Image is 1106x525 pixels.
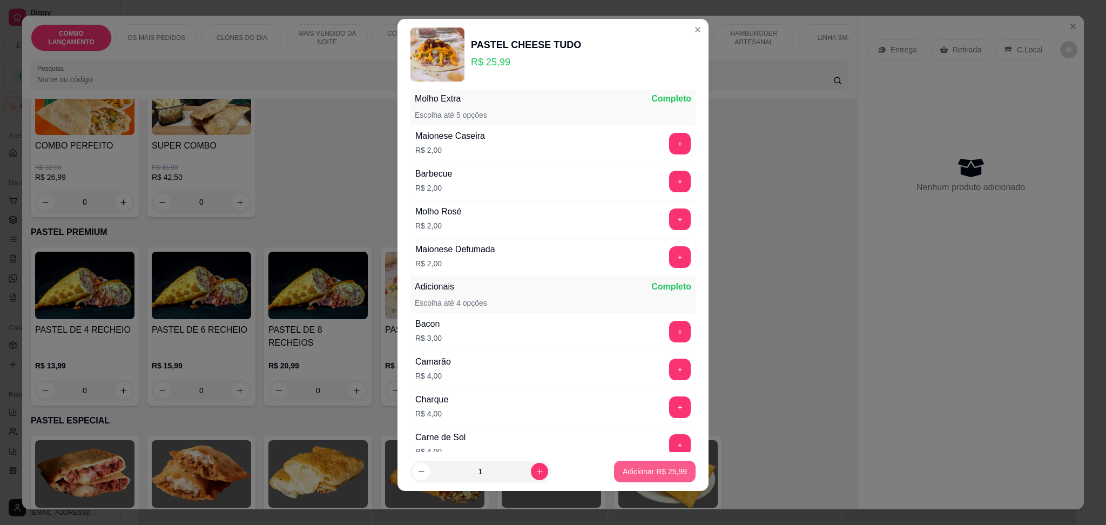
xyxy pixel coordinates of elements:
[689,21,706,38] button: Close
[415,446,466,457] p: R$ 4,00
[415,110,487,120] p: Escolha até 5 opções
[415,371,451,381] p: R$ 4,00
[471,37,581,52] div: PASTEL CHEESE TUDO
[415,280,454,293] p: Adicionais
[669,359,691,380] button: add
[415,298,487,308] p: Escolha até 4 opções
[415,167,453,180] div: Barbecue
[415,393,448,406] div: Charque
[415,220,461,231] p: R$ 2,00
[651,92,691,105] p: Completo
[415,355,451,368] div: Camarão
[614,461,696,482] button: Adicionar R$ 25,99
[415,130,485,143] div: Maionese Caseira
[413,463,430,480] button: decrease-product-quantity
[415,333,442,344] p: R$ 3,00
[415,431,466,444] div: Carne de Sol
[669,434,691,456] button: add
[669,321,691,342] button: add
[669,246,691,268] button: add
[415,408,448,419] p: R$ 4,00
[410,28,464,82] img: product-image
[669,208,691,230] button: add
[623,466,687,477] p: Adicionar R$ 25,99
[415,243,495,256] div: Maionese Defumada
[651,280,691,293] p: Completo
[415,258,495,269] p: R$ 2,00
[415,318,442,331] div: Bacon
[471,55,581,70] p: R$ 25,99
[669,171,691,192] button: add
[669,133,691,154] button: add
[415,92,461,105] p: Molho Extra
[415,145,485,156] p: R$ 2,00
[415,183,453,193] p: R$ 2,00
[669,396,691,418] button: add
[415,205,461,218] div: Molho Rosé
[531,463,548,480] button: increase-product-quantity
